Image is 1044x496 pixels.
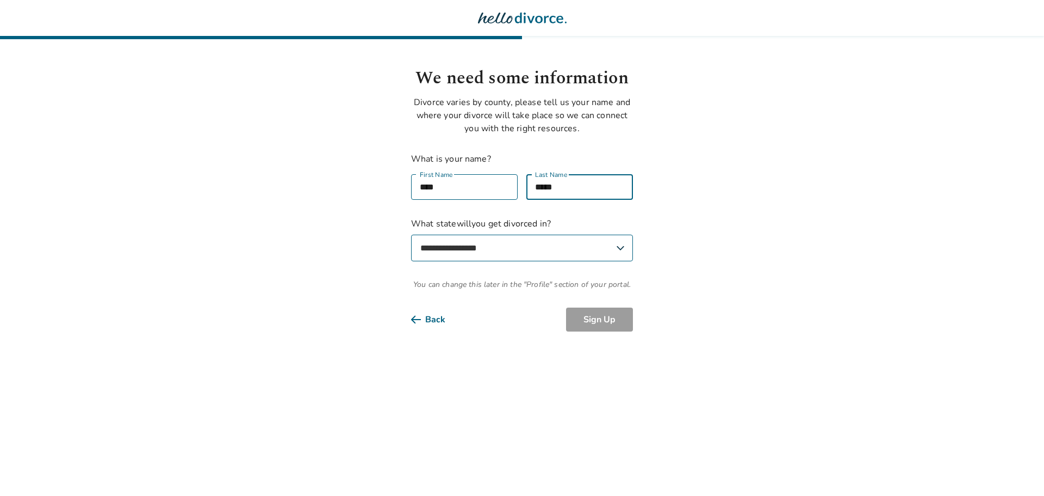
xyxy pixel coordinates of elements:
[566,308,633,332] button: Sign Up
[411,279,633,290] span: You can change this later in the "Profile" section of your portal.
[535,169,568,180] label: Last Name
[411,308,463,332] button: Back
[420,169,453,180] label: First Name
[990,444,1044,496] iframe: Chat Widget
[411,217,633,261] label: What state will you get divorced in?
[411,96,633,135] p: Divorce varies by county, please tell us your name and where your divorce will take place so we c...
[411,153,491,165] label: What is your name?
[411,235,633,261] select: What statewillyou get divorced in?
[411,65,633,91] h1: We need some information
